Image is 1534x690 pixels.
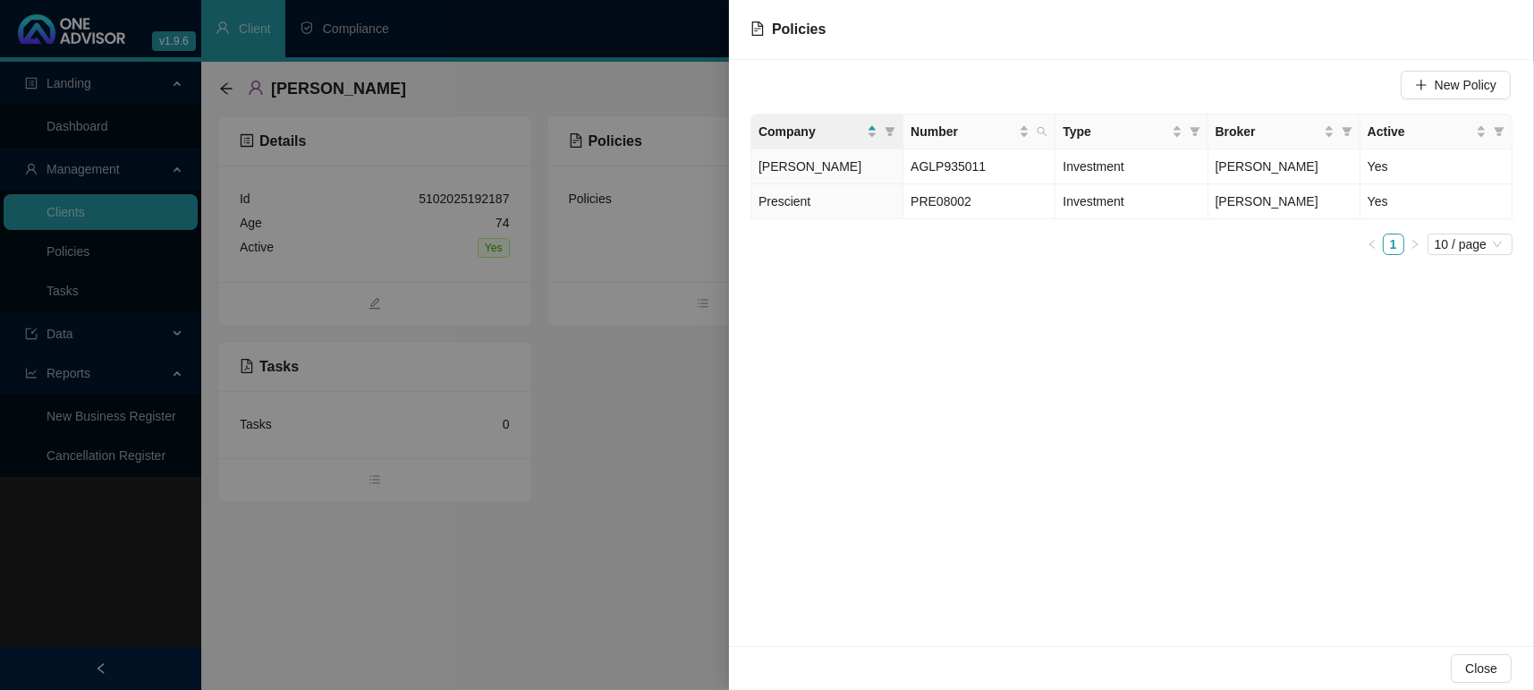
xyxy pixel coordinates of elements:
span: New Policy [1435,75,1496,95]
button: Close [1451,654,1512,683]
span: filter [1490,118,1508,145]
button: left [1361,234,1383,255]
span: [PERSON_NAME] [1216,159,1318,174]
span: file-text [750,21,765,36]
span: Prescient [759,194,810,209]
span: search [1033,118,1051,145]
span: left [1367,239,1377,250]
div: Page Size [1428,234,1513,255]
span: search [1037,126,1047,137]
span: filter [1186,118,1204,145]
th: Number [903,115,1055,149]
span: filter [1342,126,1352,137]
td: Yes [1360,149,1513,184]
span: plus [1415,79,1428,91]
th: Active [1360,115,1513,149]
span: filter [881,118,899,145]
span: 10 / page [1435,234,1505,254]
span: Type [1063,122,1167,141]
button: New Policy [1401,71,1511,99]
span: filter [1338,118,1356,145]
span: [PERSON_NAME] [759,159,861,174]
span: Policies [772,21,826,37]
li: Previous Page [1361,234,1383,255]
span: Close [1465,659,1497,678]
span: right [1410,239,1420,250]
span: Investment [1063,159,1123,174]
span: filter [1494,126,1504,137]
span: Number [911,122,1015,141]
li: 1 [1383,234,1404,255]
span: Company [759,122,863,141]
span: Investment [1063,194,1123,209]
span: Active [1368,122,1472,141]
span: filter [885,126,895,137]
a: 1 [1384,234,1403,254]
span: Broker [1216,122,1320,141]
td: Yes [1360,184,1513,219]
span: PRE08002 [911,194,971,209]
button: right [1404,234,1426,255]
th: Type [1055,115,1208,149]
li: Next Page [1404,234,1426,255]
span: [PERSON_NAME] [1216,194,1318,209]
span: AGLP935011 [911,159,986,174]
th: Broker [1208,115,1360,149]
span: filter [1190,126,1200,137]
